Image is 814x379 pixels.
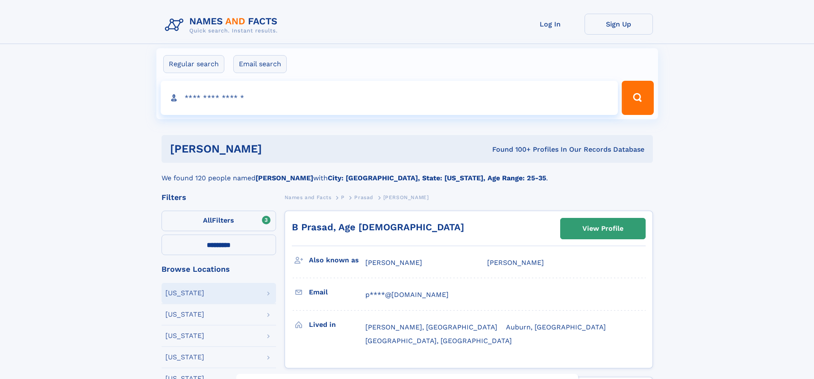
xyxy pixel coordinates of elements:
a: Names and Facts [285,192,332,203]
b: [PERSON_NAME] [256,174,313,182]
span: All [203,216,212,224]
h1: [PERSON_NAME] [170,144,377,154]
div: Filters [162,194,276,201]
span: P [341,194,345,200]
a: View Profile [561,218,645,239]
div: [US_STATE] [165,311,204,318]
input: search input [161,81,618,115]
div: We found 120 people named with . [162,163,653,183]
div: [US_STATE] [165,332,204,339]
div: [US_STATE] [165,290,204,297]
a: P [341,192,345,203]
span: [GEOGRAPHIC_DATA], [GEOGRAPHIC_DATA] [365,337,512,345]
label: Filters [162,211,276,231]
h3: Also known as [309,253,365,267]
img: Logo Names and Facts [162,14,285,37]
span: [PERSON_NAME] [383,194,429,200]
div: Found 100+ Profiles In Our Records Database [377,145,644,154]
span: [PERSON_NAME] [487,259,544,267]
span: [PERSON_NAME], [GEOGRAPHIC_DATA] [365,323,497,331]
span: Auburn, [GEOGRAPHIC_DATA] [506,323,606,331]
b: City: [GEOGRAPHIC_DATA], State: [US_STATE], Age Range: 25-35 [328,174,546,182]
a: Prasad [354,192,373,203]
h3: Email [309,285,365,300]
div: [US_STATE] [165,354,204,361]
label: Regular search [163,55,224,73]
label: Email search [233,55,287,73]
a: Log In [516,14,585,35]
h3: Lived in [309,317,365,332]
div: Browse Locations [162,265,276,273]
a: B Prasad, Age [DEMOGRAPHIC_DATA] [292,222,464,232]
span: [PERSON_NAME] [365,259,422,267]
span: Prasad [354,194,373,200]
div: View Profile [582,219,623,238]
a: Sign Up [585,14,653,35]
button: Search Button [622,81,653,115]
